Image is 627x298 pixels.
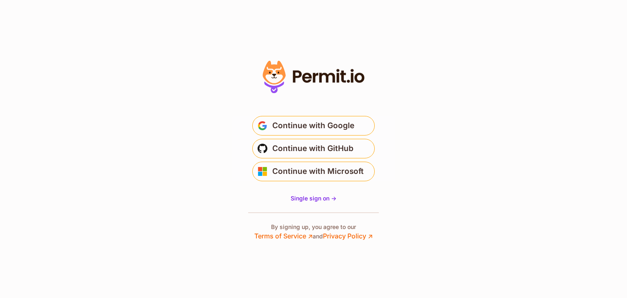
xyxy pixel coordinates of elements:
a: Terms of Service ↗ [254,232,313,240]
span: Continue with Google [272,119,354,132]
p: By signing up, you agree to our and [254,223,373,241]
span: Continue with GitHub [272,142,354,155]
button: Continue with GitHub [252,139,375,158]
a: Privacy Policy ↗ [323,232,373,240]
button: Continue with Microsoft [252,162,375,181]
button: Continue with Google [252,116,375,136]
span: Continue with Microsoft [272,165,364,178]
span: Single sign on -> [291,195,336,202]
a: Single sign on -> [291,194,336,202]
